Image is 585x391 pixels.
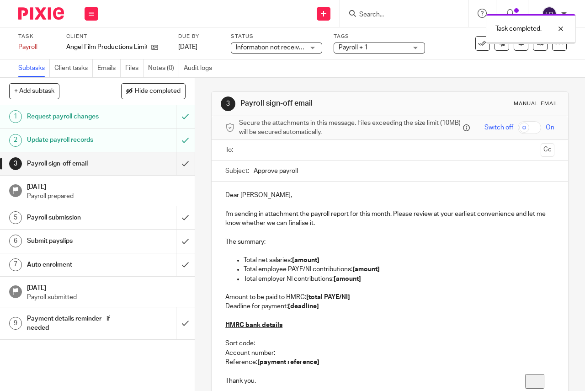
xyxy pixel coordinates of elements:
[184,59,217,77] a: Audit logs
[18,59,50,77] a: Subtasks
[9,134,22,147] div: 2
[66,33,167,40] label: Client
[54,59,93,77] a: Client tasks
[225,376,554,386] p: Thank you.
[27,157,120,171] h1: Payroll sign-off email
[121,83,186,99] button: Hide completed
[244,265,554,274] p: Total employee PAYE/NI contributions:
[18,43,55,52] div: Payroll
[541,143,554,157] button: Cc
[9,211,22,224] div: 5
[352,266,380,273] strong: [amount]
[27,133,120,147] h1: Update payroll records
[484,123,513,132] span: Switch off
[125,59,144,77] a: Files
[9,258,22,271] div: 7
[27,312,120,335] h1: Payment details reminder - if needed
[27,258,120,272] h1: Auto enrolment
[27,281,186,293] h1: [DATE]
[135,88,181,95] span: Hide completed
[225,209,554,228] p: I'm sending in attachment the payroll report for this month. Please review at your earliest conve...
[27,110,120,123] h1: Request payroll changes
[225,358,554,367] p: Reference:
[221,96,235,111] div: 3
[9,157,22,170] div: 3
[292,257,319,263] strong: [amount]
[231,33,322,40] label: Status
[244,274,554,284] p: Total employer NI contributions:
[178,44,197,50] span: [DATE]
[225,348,554,358] p: Account number:
[9,235,22,247] div: 6
[9,83,59,99] button: + Add subtask
[225,322,282,328] u: HMRC bank details
[495,24,542,33] p: Task completed.
[27,211,120,225] h1: Payroll submission
[225,191,554,200] p: Dear [PERSON_NAME],
[225,166,249,176] label: Subject:
[9,110,22,123] div: 1
[334,276,361,282] strong: [amount]
[288,303,319,310] strong: [deadline]
[240,99,409,108] h1: Payroll sign-off email
[225,302,554,311] p: Deadline for payment:
[257,359,319,365] strong: [payment reference]
[339,44,368,51] span: Payroll + 1
[178,33,219,40] label: Due by
[97,59,121,77] a: Emails
[225,339,554,348] p: Sort code:
[225,145,235,155] label: To:
[225,293,554,302] p: Amount to be paid to HMRC:
[66,43,147,52] p: Angel Film Productions Limited
[27,180,186,192] h1: [DATE]
[542,6,557,21] img: svg%3E
[18,33,55,40] label: Task
[27,192,186,201] p: Payroll prepared
[306,294,350,300] strong: [total PAYE/NI]
[18,7,64,20] img: Pixie
[236,44,306,51] span: Information not received
[225,237,554,246] p: The summary:
[546,123,554,132] span: On
[148,59,179,77] a: Notes (0)
[514,100,559,107] div: Manual email
[9,317,22,330] div: 9
[27,234,120,248] h1: Submit payslips
[27,293,186,302] p: Payroll submitted
[244,256,554,265] p: Total net salaries:
[239,118,461,137] span: Secure the attachments in this message. Files exceeding the size limit (10MB) will be secured aut...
